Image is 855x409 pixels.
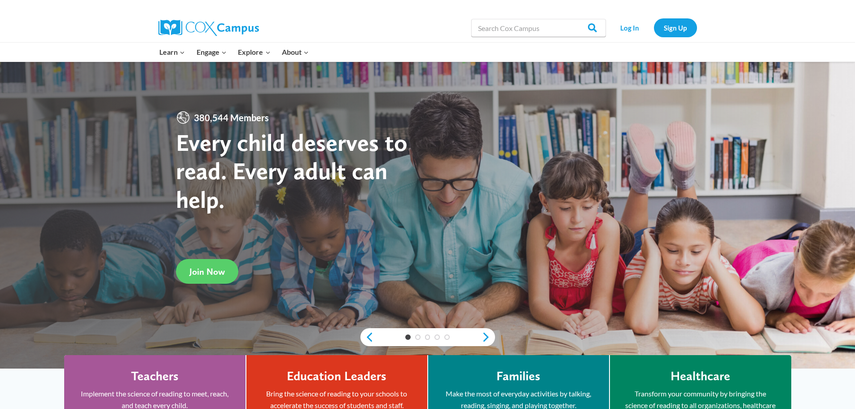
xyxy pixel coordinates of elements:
[425,334,430,340] a: 3
[360,332,374,343] a: previous
[176,259,238,284] a: Join Now
[360,328,495,346] div: content slider buttons
[189,266,225,277] span: Join Now
[131,369,179,384] h4: Teachers
[159,46,185,58] span: Learn
[434,334,440,340] a: 4
[405,334,411,340] a: 1
[154,43,315,62] nav: Primary Navigation
[471,19,606,37] input: Search Cox Campus
[610,18,697,37] nav: Secondary Navigation
[282,46,309,58] span: About
[444,334,450,340] a: 5
[496,369,540,384] h4: Families
[287,369,386,384] h4: Education Leaders
[190,110,272,125] span: 380,544 Members
[415,334,421,340] a: 2
[158,20,259,36] img: Cox Campus
[482,332,495,343] a: next
[176,128,408,214] strong: Every child deserves to read. Every adult can help.
[654,18,697,37] a: Sign Up
[197,46,227,58] span: Engage
[610,18,649,37] a: Log In
[238,46,270,58] span: Explore
[671,369,730,384] h4: Healthcare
